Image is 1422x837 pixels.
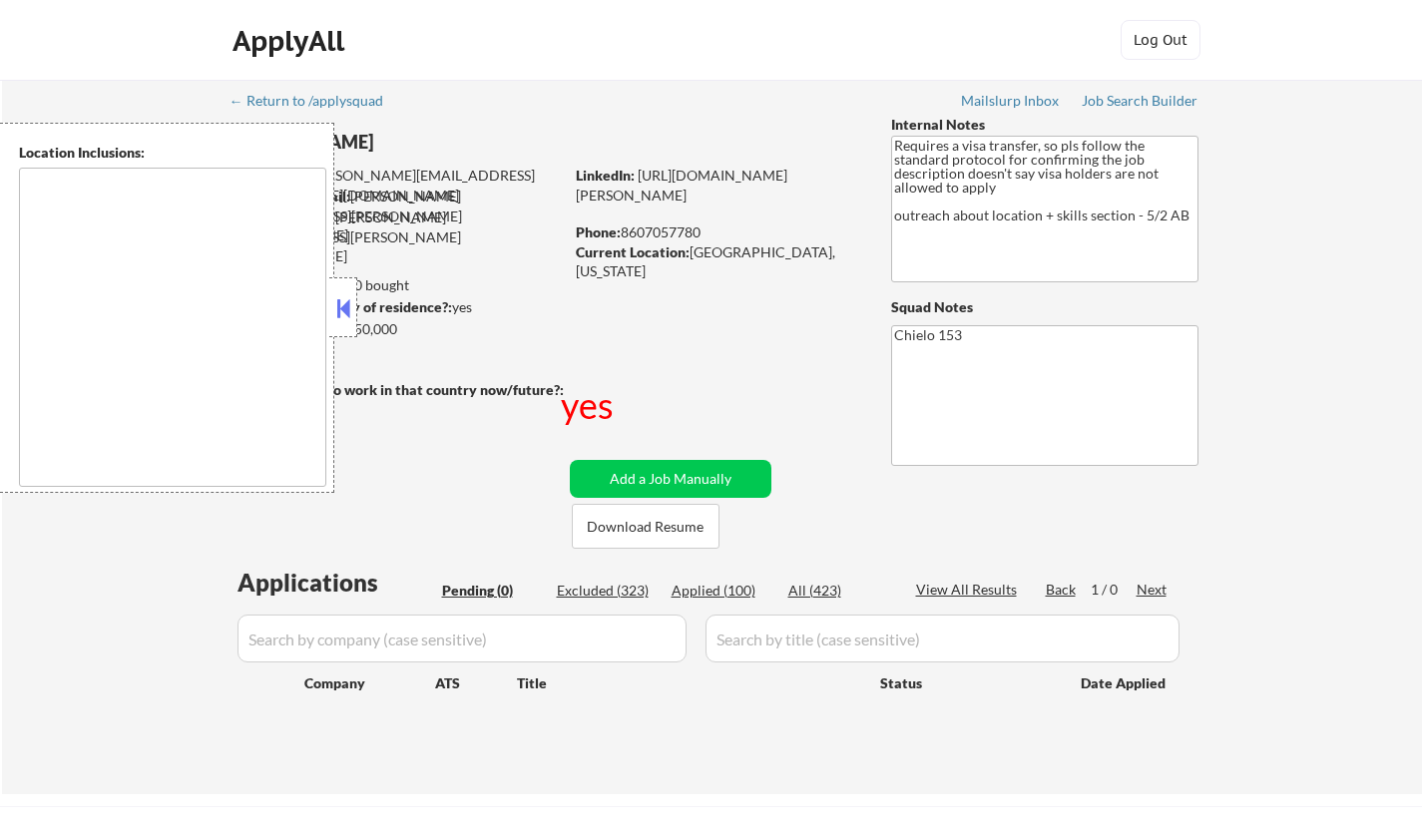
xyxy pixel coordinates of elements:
[570,460,771,498] button: Add a Job Manually
[576,223,621,240] strong: Phone:
[891,115,1198,135] div: Internal Notes
[231,319,563,339] div: $150,000
[916,580,1023,600] div: View All Results
[237,571,435,595] div: Applications
[576,243,690,260] strong: Current Location:
[517,673,861,693] div: Title
[233,24,350,58] div: ApplyAll
[230,93,402,113] a: ← Return to /applysquad
[19,143,326,163] div: Location Inclusions:
[231,275,563,295] div: 97 sent / 200 bought
[572,504,719,549] button: Download Resume
[237,615,687,662] input: Search by company (case sensitive)
[891,297,1198,317] div: Squad Notes
[561,380,618,430] div: yes
[231,297,557,317] div: yes
[233,187,563,245] div: [PERSON_NAME][EMAIL_ADDRESS][PERSON_NAME][DOMAIN_NAME]
[576,222,858,242] div: 8607057780
[576,167,787,204] a: [URL][DOMAIN_NAME][PERSON_NAME]
[706,615,1180,662] input: Search by title (case sensitive)
[232,381,564,398] strong: Will need Visa to work in that country now/future?:
[1091,580,1137,600] div: 1 / 0
[435,673,517,693] div: ATS
[961,94,1061,108] div: Mailslurp Inbox
[442,581,542,601] div: Pending (0)
[232,208,563,266] div: [PERSON_NAME][EMAIL_ADDRESS][PERSON_NAME][DOMAIN_NAME]
[576,242,858,281] div: [GEOGRAPHIC_DATA], [US_STATE]
[961,93,1061,113] a: Mailslurp Inbox
[1121,20,1200,60] button: Log Out
[672,581,771,601] div: Applied (100)
[304,673,435,693] div: Company
[880,664,1052,700] div: Status
[1046,580,1078,600] div: Back
[788,581,888,601] div: All (423)
[1081,673,1169,693] div: Date Applied
[1137,580,1169,600] div: Next
[576,167,635,184] strong: LinkedIn:
[1082,93,1198,113] a: Job Search Builder
[232,130,642,155] div: [PERSON_NAME]
[233,166,563,205] div: [PERSON_NAME][EMAIL_ADDRESS][PERSON_NAME][DOMAIN_NAME]
[1082,94,1198,108] div: Job Search Builder
[230,94,402,108] div: ← Return to /applysquad
[557,581,657,601] div: Excluded (323)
